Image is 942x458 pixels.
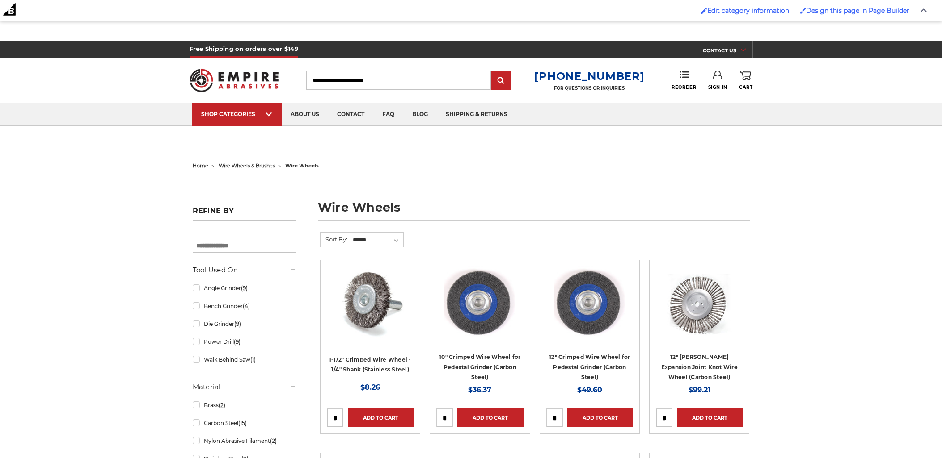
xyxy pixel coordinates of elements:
h5: Free Shipping on orders over $149 [190,41,298,58]
a: Crimped Wire Wheel with Shank [327,266,414,353]
a: Nylon Abrasive Filament(2) [193,433,296,449]
img: Crimped Wire Wheel with Shank [334,266,406,338]
span: (2) [219,402,225,408]
a: Walk Behind Saw(1) [193,352,296,367]
span: $8.26 [360,383,380,391]
a: Cart [739,71,752,90]
a: Add to Cart [457,408,523,427]
a: Carbon Steel(15) [193,415,296,431]
a: [PHONE_NUMBER] [534,70,644,83]
a: Enabled brush for page builder edit. Design this page in Page Builder [795,2,914,19]
a: Power Drill(9) [193,334,296,350]
label: Sort By: [321,233,347,246]
span: (2) [270,437,277,444]
input: Submit [492,72,510,90]
a: home [193,162,208,169]
h1: wire wheels [318,201,750,221]
a: 10" Crimped Wire Wheel for Pedestal Grinder (Carbon Steel) [439,354,521,380]
a: 10" Crimped Wire Wheel for Pedestal Grinder [436,266,523,353]
a: Bench Grinder(4) [193,298,296,314]
img: Close Admin Bar [921,8,927,12]
img: 12" Expansion Joint Wire Wheel [657,274,742,338]
a: Enabled brush for category edit Edit category information [697,2,794,19]
select: Sort By: [351,233,403,247]
span: Design this page in Page Builder [806,7,909,15]
a: 12" Crimped Wire Wheel for Pedestal Grinder [546,266,633,353]
a: shipping & returns [437,103,516,126]
img: 12" Crimped Wire Wheel for Pedestal Grinder [554,266,625,338]
a: Die Grinder(9) [193,316,296,332]
a: faq [373,103,403,126]
a: Reorder [672,71,696,90]
a: Add to Cart [567,408,633,427]
span: wire wheels [285,162,319,169]
a: Angle Grinder(9) [193,280,296,296]
h5: Refine by [193,207,296,221]
h5: Material [193,382,296,392]
div: SHOP CATEGORIES [201,111,273,117]
span: Sign In [708,84,727,90]
span: (1) [250,356,256,363]
span: (15) [238,420,247,426]
a: 12" Crimped Wire Wheel for Pedestal Grinder (Carbon Steel) [549,354,630,380]
span: (9) [234,321,241,327]
a: wire wheels & brushes [219,162,275,169]
span: Reorder [672,84,696,90]
a: about us [282,103,328,126]
span: $36.37 [468,386,491,394]
a: contact [328,103,373,126]
span: (4) [243,303,250,309]
span: $49.60 [577,386,602,394]
h5: Tool Used On [193,265,296,275]
a: Brass(2) [193,397,296,413]
img: Enabled brush for category edit [701,8,707,14]
a: 12" [PERSON_NAME] Expansion Joint Knot Wire Wheel (Carbon Steel) [661,354,738,380]
a: blog [403,103,437,126]
span: Cart [739,84,752,90]
span: $99.21 [689,386,710,394]
a: 1-1/2" Crimped Wire Wheel - 1/4" Shank (Stainless Steel) [329,356,411,373]
a: Add to Cart [348,408,414,427]
a: CONTACT US [703,46,752,58]
a: Add to Cart [677,408,743,427]
a: 12" Expansion Joint Wire Wheel [656,266,743,353]
span: (9) [241,285,248,291]
img: Enabled brush for page builder edit. [800,8,806,14]
span: (9) [234,338,241,345]
span: Edit category information [707,7,789,15]
p: FOR QUESTIONS OR INQUIRIES [534,85,644,91]
img: 10" Crimped Wire Wheel for Pedestal Grinder [444,266,515,338]
img: Empire Abrasives [190,63,279,98]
